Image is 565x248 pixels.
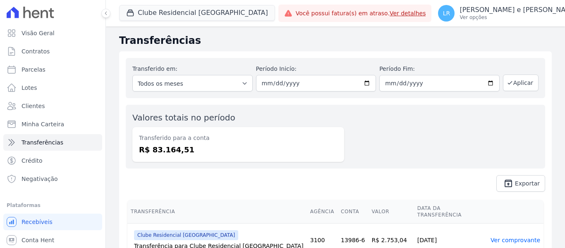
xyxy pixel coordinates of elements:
label: Transferido em: [132,65,177,72]
a: Minha Carteira [3,116,102,132]
label: Valores totais no período [132,113,235,123]
th: Valor [368,200,414,224]
th: Data da Transferência [414,200,487,224]
span: Parcelas [22,65,45,74]
a: Transferências [3,134,102,151]
label: Período Fim: [379,65,500,73]
div: Plataformas [7,200,99,210]
span: Visão Geral [22,29,55,37]
a: Recebíveis [3,214,102,230]
a: Contratos [3,43,102,60]
a: Ver detalhes [390,10,426,17]
span: Clube Residencial [GEOGRAPHIC_DATA] [134,230,238,240]
span: Conta Hent [22,236,54,244]
span: Clientes [22,102,45,110]
a: Visão Geral [3,25,102,41]
button: Aplicar [503,75,539,91]
dd: R$ 83.164,51 [139,144,338,155]
a: unarchive Exportar [496,175,545,192]
span: Transferências [22,138,63,147]
span: Exportar [515,181,540,186]
a: Crédito [3,152,102,169]
span: Recebíveis [22,218,53,226]
i: unarchive [503,178,513,188]
th: Conta [338,200,369,224]
span: Você possui fatura(s) em atraso. [296,9,426,18]
dt: Transferido para a conta [139,134,338,142]
span: Negativação [22,175,58,183]
h2: Transferências [119,33,552,48]
label: Período Inicío: [256,65,376,73]
span: LR [443,10,450,16]
a: Lotes [3,79,102,96]
th: Agência [307,200,338,224]
a: Negativação [3,171,102,187]
button: Clube Residencial [GEOGRAPHIC_DATA] [119,5,275,21]
a: Clientes [3,98,102,114]
span: Contratos [22,47,50,55]
span: Crédito [22,157,43,165]
span: Minha Carteira [22,120,64,128]
span: Lotes [22,84,37,92]
a: Parcelas [3,61,102,78]
th: Transferência [127,200,307,224]
a: Ver comprovante [491,237,540,243]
